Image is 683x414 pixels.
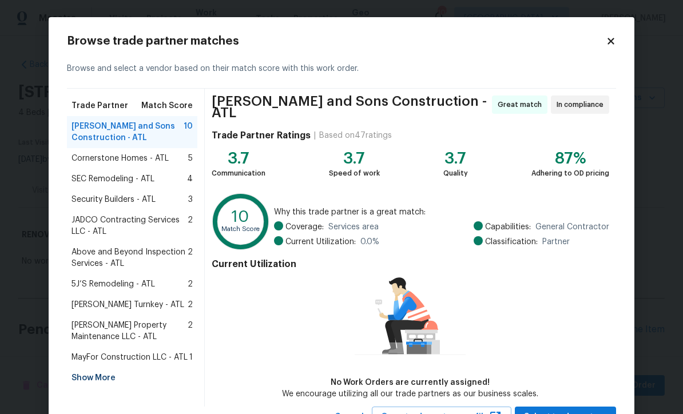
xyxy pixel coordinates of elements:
span: [PERSON_NAME] and Sons Construction - ATL [212,95,489,118]
h4: Trade Partner Ratings [212,130,311,141]
span: General Contractor [535,221,609,233]
div: We encourage utilizing all our trade partners as our business scales. [282,388,538,400]
span: Services area [328,221,379,233]
span: 2 [188,246,193,269]
div: No Work Orders are currently assigned! [282,377,538,388]
span: Match Score [141,100,193,112]
div: 87% [531,153,609,164]
span: Classification: [485,236,538,248]
span: Trade Partner [72,100,128,112]
span: Partner [542,236,570,248]
span: Capabilities: [485,221,531,233]
div: 3.7 [329,153,380,164]
span: 1 [189,352,193,363]
span: 3 [188,194,193,205]
span: Current Utilization: [285,236,356,248]
div: 3.7 [443,153,468,164]
span: 5J’S Remodeling - ATL [72,278,155,290]
span: [PERSON_NAME] Property Maintenance LLC - ATL [72,320,188,343]
span: Above and Beyond Inspection Services - ATL [72,246,188,269]
div: Speed of work [329,168,380,179]
span: Cornerstone Homes - ATL [72,153,169,164]
h4: Current Utilization [212,258,609,270]
span: 2 [188,278,193,290]
span: SEC Remodeling - ATL [72,173,154,185]
span: [PERSON_NAME] and Sons Construction - ATL [72,121,184,144]
span: Great match [498,99,546,110]
span: Coverage: [285,221,324,233]
div: Quality [443,168,468,179]
div: 3.7 [212,153,265,164]
div: | [311,130,319,141]
span: 4 [187,173,193,185]
span: 5 [188,153,193,164]
h2: Browse trade partner matches [67,35,606,47]
text: 10 [232,209,249,225]
span: In compliance [557,99,608,110]
div: Adhering to OD pricing [531,168,609,179]
div: Browse and select a vendor based on their match score with this work order. [67,49,616,89]
text: Match Score [221,226,260,232]
span: [PERSON_NAME] Turnkey - ATL [72,299,184,310]
span: 0.0 % [360,236,379,248]
span: 2 [188,320,193,343]
span: 10 [184,121,193,144]
span: Security Builders - ATL [72,194,156,205]
div: Based on 47 ratings [319,130,392,141]
span: MayFor Construction LLC - ATL [72,352,188,363]
span: 2 [188,214,193,237]
span: 2 [188,299,193,310]
span: Why this trade partner is a great match: [274,206,609,218]
span: JADCO Contracting Services LLC - ATL [72,214,188,237]
div: Show More [67,368,197,388]
div: Communication [212,168,265,179]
